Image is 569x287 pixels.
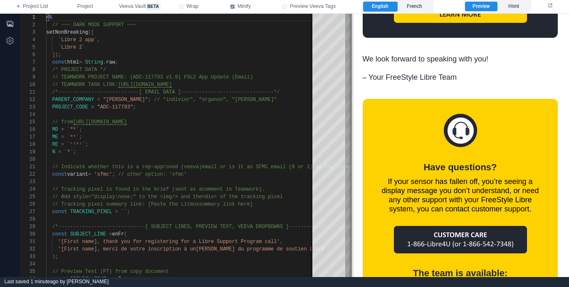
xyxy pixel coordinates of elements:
[20,74,35,81] div: 9
[24,254,194,265] div: The team is available:
[67,127,79,132] span: `ᴹᴰ`
[20,81,35,88] div: 10
[58,149,61,155] span: =
[20,66,35,74] div: 8
[46,14,47,21] textarea: Editor content;Press Alt+F1 for Accessibility Options.
[58,246,196,252] span: '[First name], merci de votre inscription à un
[20,133,35,141] div: 17
[79,127,82,132] span: ;
[202,164,349,170] span: email or is it an SFMC email (0 or 1) as the inde
[42,212,176,240] img: CUSTOMER CARE 1-866-Libre4U (or 1-866-542-7348)
[20,216,35,223] div: 28
[199,201,253,207] span: summary link here]
[67,172,88,177] span: variant
[20,260,35,268] div: 34
[52,209,67,215] span: const
[20,275,35,283] div: 36
[103,59,106,65] span: .
[20,231,35,238] div: 30
[237,3,251,10] span: Minify
[20,14,35,21] div: 1
[20,163,35,171] div: 21
[52,134,58,140] span: ME
[85,142,88,147] span: ;
[20,171,35,178] div: 22
[52,172,67,177] span: const
[46,29,88,35] span: setNonBreaking
[58,44,85,50] span: `Libre 2`
[67,142,85,147] span: `ʳ⁽ᵉ⁾`
[112,172,115,177] span: ;
[20,21,35,29] div: 2
[119,3,160,10] span: Veeva Vault
[20,148,35,156] div: 19
[70,231,106,237] span: SUBJECT_LINE
[20,178,35,186] div: 23
[20,103,35,111] div: 13
[20,111,35,118] div: 14
[61,134,64,140] span: =
[73,119,127,125] span: [URL][DOMAIN_NAME]
[58,239,208,245] span: '[First name], thank you for registering for a Lib
[52,52,61,58] span: ]);
[52,231,67,237] span: const
[79,59,82,65] span: =
[186,3,198,10] span: Wrap
[398,2,432,12] label: French
[121,209,127,215] span: ``
[85,59,103,65] span: String
[61,127,64,132] span: =
[52,254,58,260] span: );
[497,2,529,12] label: Html
[124,231,127,237] span: (
[154,97,277,103] span: // "indivior", "organon", "[PERSON_NAME]"
[106,59,115,65] span: raw
[24,163,194,200] div: If your sensor has fallen off, you’re seeing a display message you don’t understand, or need any ...
[20,36,35,44] div: 4
[52,97,94,103] span: PARENT_COMPANY
[20,96,35,103] div: 12
[52,127,58,132] span: MD
[52,201,199,207] span: // Tracking pixel summary link: [Paste the Litmus
[73,149,76,155] span: ;
[202,194,282,200] span: <div> of the tracking pixel
[20,126,35,133] div: 16
[115,59,118,65] span: ;
[20,59,35,66] div: 7
[109,231,112,237] span: =
[133,104,136,110] span: ;
[11,41,207,68] div: We look forward to speaking with you! – Your FreeStyle Libre Team
[20,118,35,126] div: 15
[58,37,97,43] span: `Libre 2 app`
[20,238,35,245] div: 31
[52,67,106,73] span: /* PROJECT DATA */
[202,74,252,80] span: pp Update (Email)
[52,82,118,88] span: // TEAMWORK TASK LINK:
[91,104,94,110] span: =
[196,246,328,252] span: [PERSON_NAME] du programme de soutien Libre'
[118,82,172,88] span: [URL][DOMAIN_NAME]
[70,276,106,282] span: PREVIEW_TEXT
[20,208,35,216] div: 27
[20,51,35,59] div: 6
[118,172,187,177] span: // other option: 'sfmc'
[77,3,93,10] span: Project
[52,149,55,155] span: N
[52,164,202,170] span: // Indicate whether this is a rep-approved (veeva)
[70,209,112,215] span: TRACKING_PIXEL
[112,276,124,282] span: enFr
[363,2,397,12] label: English
[52,59,67,65] span: const
[127,209,130,215] span: ;
[202,224,351,230] span: EVIEW TEXT, VEEVA DROPDOWNS ]---------------------
[115,209,118,215] span: =
[20,201,35,208] div: 26
[20,245,35,253] div: 32
[52,142,58,147] span: RE
[202,89,280,95] span: ------------------------*/
[124,276,127,282] span: (
[52,89,202,95] span: /*---------------------------[ EMAIL DATA ]-------
[94,172,112,177] span: 'sfmc'
[97,104,133,110] span: "ADC-117793"
[20,268,35,275] div: 35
